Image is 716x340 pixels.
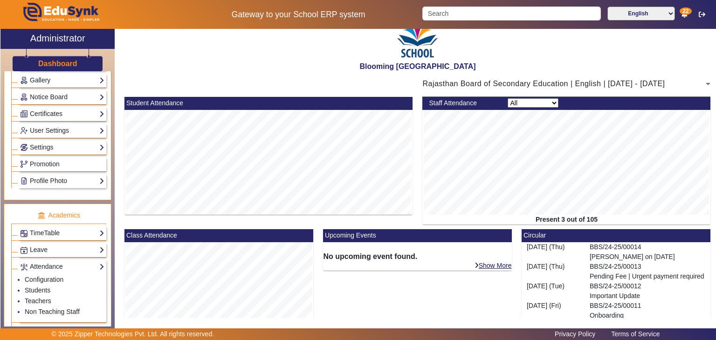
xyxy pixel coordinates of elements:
[522,229,710,242] mat-card-header: Circular
[25,308,80,315] a: Non Teaching Staff
[585,301,710,320] div: BBS/24-25/00011
[30,160,60,168] span: Promotion
[37,211,46,220] img: academic.png
[585,262,710,281] div: BBS/24-25/00013
[590,291,706,301] p: Important Update
[522,281,585,301] div: [DATE] (Tue)
[394,13,441,62] img: 3e5c6726-73d6-4ac3-b917-621554bbe9c3
[550,328,600,340] a: Privacy Policy
[52,329,214,339] p: © 2025 Zipper Technologies Pvt. Ltd. All rights reserved.
[124,229,313,242] mat-card-header: Class Attendance
[585,281,710,301] div: BBS/24-25/00012
[474,261,512,270] a: Show More
[124,97,413,110] mat-card-header: Student Attendance
[590,311,706,320] p: Onboarding
[323,252,512,261] h6: No upcoming event found.
[522,242,585,262] div: [DATE] (Thu)
[30,33,85,44] h2: Administrator
[11,211,106,220] p: Academics
[21,161,28,168] img: Branchoperations.png
[680,7,691,15] span: 22
[522,262,585,281] div: [DATE] (Thu)
[25,286,50,294] a: Students
[422,215,710,224] div: Present 3 out of 105
[20,159,104,170] a: Promotion
[590,252,706,262] p: [PERSON_NAME] on [DATE]
[0,29,115,49] a: Administrator
[38,59,77,68] h3: Dashboard
[38,59,78,68] a: Dashboard
[323,229,512,242] mat-card-header: Upcoming Events
[424,98,503,108] div: Staff Attendance
[522,301,585,320] div: [DATE] (Fri)
[422,80,665,88] span: Rajasthan Board of Secondary Education | English | [DATE] - [DATE]
[184,10,413,20] h5: Gateway to your School ERP system
[422,7,600,20] input: Search
[25,297,51,305] a: Teachers
[585,242,710,262] div: BBS/24-25/00014
[606,328,664,340] a: Terms of Service
[590,272,706,281] p: Pending Fee | Urgent payment required
[25,276,63,283] a: Configuration
[120,62,716,71] h2: Blooming [GEOGRAPHIC_DATA]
